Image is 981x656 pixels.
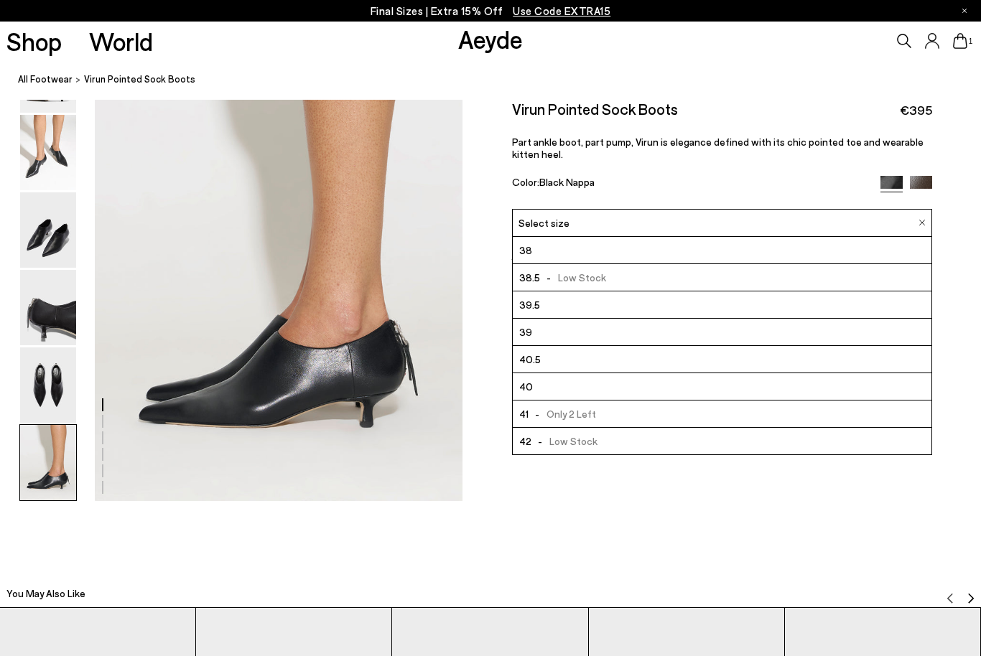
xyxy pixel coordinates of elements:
[512,136,932,160] p: Part ankle boot, part pump, Virun is elegance defined with its chic pointed toe and wearable kitt...
[6,586,85,601] h2: You May Also Like
[540,268,606,286] span: Low Stock
[512,100,678,118] h2: Virun Pointed Sock Boots
[519,378,533,395] span: 40
[20,425,76,500] img: Virun Pointed Sock Boots - Image 6
[18,60,981,100] nav: breadcrumb
[512,176,868,192] div: Color:
[944,593,956,604] img: svg%3E
[965,582,977,604] button: Next slide
[529,408,547,420] span: -
[531,432,598,450] span: Low Stock
[20,115,76,190] img: Virun Pointed Sock Boots - Image 2
[967,37,975,45] span: 1
[519,241,532,259] span: 38
[6,29,62,54] a: Shop
[519,296,540,314] span: 39.5
[953,33,967,49] a: 1
[519,432,531,450] span: 42
[519,323,532,341] span: 39
[519,405,529,423] span: 41
[519,215,569,230] span: Select size
[20,270,76,345] img: Virun Pointed Sock Boots - Image 4
[529,405,596,423] span: Only 2 Left
[965,593,977,604] img: svg%3E
[519,350,541,368] span: 40.5
[539,176,595,188] span: Black Nappa
[458,24,523,54] a: Aeyde
[531,435,549,447] span: -
[18,72,73,87] a: All Footwear
[84,72,195,87] span: Virun Pointed Sock Boots
[519,268,540,286] span: 38.5
[513,4,610,17] span: Navigate to /collections/ss25-final-sizes
[540,271,558,284] span: -
[944,582,956,604] button: Previous slide
[371,2,611,20] p: Final Sizes | Extra 15% Off
[900,101,932,119] span: €395
[89,29,153,54] a: World
[20,192,76,268] img: Virun Pointed Sock Boots - Image 3
[20,347,76,423] img: Virun Pointed Sock Boots - Image 5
